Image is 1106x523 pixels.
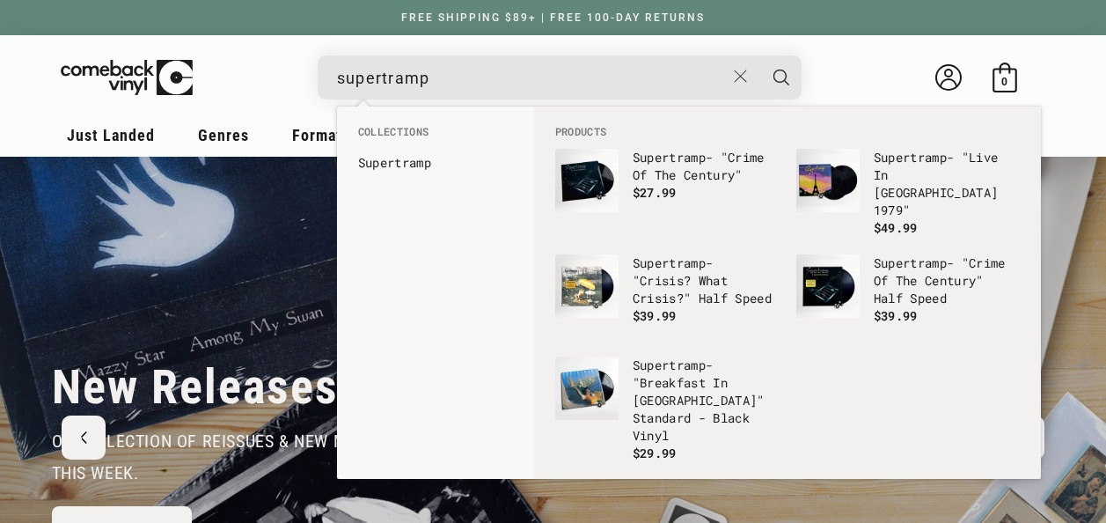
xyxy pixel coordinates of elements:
a: Supertramp - "Crime Of The Century" Half Speed Supertramp- "Crime Of The Century" Half Speed $39.99 [796,254,1020,339]
a: Supertramp - "Crime Of The Century" Supertramp- "Crime Of The Century" $27.99 [555,149,779,233]
a: Supertramp - "Live In Paris 1979" Supertramp- "Live In [GEOGRAPHIC_DATA] 1979" $49.99 [796,149,1020,237]
input: When autocomplete results are available use up and down arrows to review and enter to select [337,60,725,96]
b: Supertramp [874,149,947,166]
span: Formats [292,126,350,144]
b: Supertramp [874,254,947,271]
b: Supertramp [633,254,706,271]
li: Products [546,124,1029,140]
a: Supertramp - "Crisis? What Crisis?" Half Speed Supertramp- "Crisis? What Crisis?" Half Speed $39.99 [555,254,779,339]
img: Supertramp - "Crime Of The Century" Half Speed [796,254,860,318]
button: Search [759,55,803,99]
span: our selection of reissues & new music that dropped this week. [52,431,503,483]
li: products: Supertramp - "Crime Of The Century" [546,140,787,242]
span: Genres [198,126,249,144]
img: Supertramp - "Breakfast In America" Standard - Black Vinyl [555,357,619,420]
button: Close [724,57,757,96]
a: Supertramp - "Breakfast In America" Standard - Black Vinyl Supertramp- "Breakfast In [GEOGRAPHIC_... [555,357,779,462]
li: collections: Supertramp [349,149,522,177]
a: Supertramp [358,154,513,172]
span: $49.99 [874,219,918,236]
li: products: Supertramp - "Breakfast In America" Standard - Black Vinyl [546,348,787,471]
p: - "Breakfast In [GEOGRAPHIC_DATA]" Standard - Black Vinyl [633,357,779,445]
div: Search [318,55,802,99]
img: Supertramp - "Crime Of The Century" [555,149,619,212]
b: Supertramp [358,154,431,171]
p: - "Crisis? What Crisis?" Half Speed [633,254,779,307]
span: $39.99 [874,307,918,324]
li: Collections [349,124,522,149]
li: products: Supertramp - "Crisis? What Crisis?" Half Speed [546,246,787,348]
p: - "Crime Of The Century" Half Speed [874,254,1020,307]
a: FREE SHIPPING $89+ | FREE 100-DAY RETURNS [384,11,722,24]
li: products: Supertramp - "Live In Paris 1979" [787,140,1029,246]
span: Just Landed [67,126,155,144]
span: $27.99 [633,184,677,201]
li: products: Supertramp - "Crime Of The Century" Half Speed [787,246,1029,348]
div: Products [534,107,1041,479]
span: 0 [1001,75,1007,88]
p: - "Live In [GEOGRAPHIC_DATA] 1979" [874,149,1020,219]
b: Supertramp [633,149,706,166]
span: $29.99 [633,445,677,461]
img: Supertramp - "Live In Paris 1979" [796,149,860,212]
p: - "Crime Of The Century" [633,149,779,184]
img: Supertramp - "Crisis? What Crisis?" Half Speed [555,254,619,318]
div: Collections [337,107,534,186]
b: Supertramp [633,357,706,373]
span: $39.99 [633,307,677,324]
h2: New Releases [52,358,339,416]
